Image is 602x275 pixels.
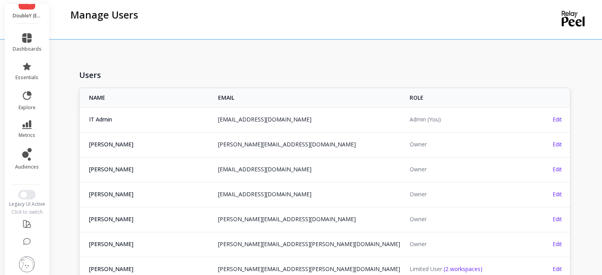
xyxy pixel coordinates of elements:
a: [EMAIL_ADDRESS][DOMAIN_NAME] [218,165,311,173]
span: [PERSON_NAME] [89,265,209,273]
span: (2 workspaces) [444,265,482,273]
td: Owner [405,157,530,181]
span: Edit [553,215,562,223]
span: Edit [553,265,562,273]
p: DoubleY (Essor) [13,13,42,19]
button: Switch to New UI [18,190,36,199]
td: Owner [405,132,530,156]
a: [PERSON_NAME][EMAIL_ADDRESS][PERSON_NAME][DOMAIN_NAME] [218,240,400,248]
span: Edit [553,140,562,148]
img: profile picture [19,256,35,272]
h1: Users [79,70,570,81]
span: [PERSON_NAME] [89,240,209,248]
a: [EMAIL_ADDRESS][DOMAIN_NAME] [218,190,311,198]
th: NAME [80,88,213,107]
span: [PERSON_NAME] [89,165,209,173]
span: [PERSON_NAME] [89,215,209,223]
td: Owner [405,207,530,231]
td: Admin (You) [405,107,530,131]
th: ROLE [405,88,530,107]
span: essentials [15,74,38,81]
span: explore [19,104,36,111]
div: Click to switch [5,209,49,215]
span: [PERSON_NAME] [89,140,209,148]
a: [PERSON_NAME][EMAIL_ADDRESS][PERSON_NAME][DOMAIN_NAME] [218,265,400,273]
span: Edit [553,240,562,248]
a: [PERSON_NAME][EMAIL_ADDRESS][DOMAIN_NAME] [218,140,356,148]
span: Limited User [410,265,442,273]
span: audiences [15,164,39,170]
div: Legacy UI Active [5,201,49,207]
span: Edit [553,116,562,123]
span: metrics [19,132,35,138]
span: Edit [553,190,562,198]
th: EMAIL [213,88,405,107]
span: dashboards [13,46,42,52]
td: Owner [405,232,530,256]
span: [PERSON_NAME] [89,190,209,198]
span: Edit [553,165,562,173]
span: IT Admin [89,116,209,123]
p: Manage Users [70,8,138,21]
a: [PERSON_NAME][EMAIL_ADDRESS][DOMAIN_NAME] [218,215,356,223]
a: [EMAIL_ADDRESS][DOMAIN_NAME] [218,116,311,123]
td: Owner [405,182,530,206]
